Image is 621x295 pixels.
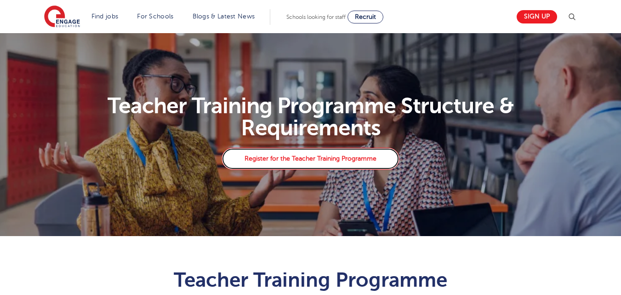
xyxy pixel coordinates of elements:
h1: Teacher Training Programme Structure & Requirements [39,95,582,139]
a: Blogs & Latest News [193,13,255,20]
a: For Schools [137,13,173,20]
a: Register for the Teacher Training Programme [222,148,399,170]
a: Find jobs [91,13,119,20]
span: Schools looking for staff [286,14,346,20]
span: Recruit [355,13,376,20]
img: Engage Education [44,6,80,29]
a: Recruit [348,11,383,23]
span: Teacher Training Programme [174,268,447,291]
a: Sign up [517,10,557,23]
